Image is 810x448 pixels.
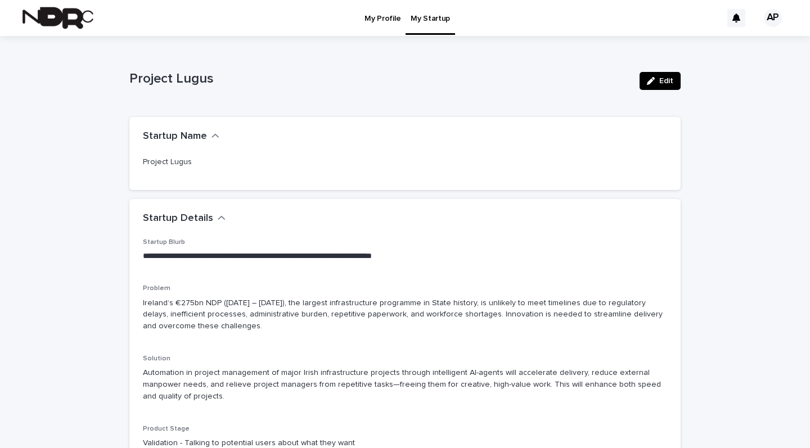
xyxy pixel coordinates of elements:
span: Startup Blurb [143,239,185,246]
button: Startup Details [143,212,226,225]
span: Solution [143,355,170,362]
span: Product Stage [143,426,190,432]
p: Ireland’s €275bn NDP ([DATE] – [DATE]), the largest infrastructure programme in State history, is... [143,297,667,332]
img: fPh53EbzTSOZ76wyQ5GQ [22,7,93,29]
p: Project Lugus [143,156,667,168]
span: Edit [659,77,673,85]
span: Problem [143,285,170,292]
p: Project Lugus [129,71,631,87]
button: Edit [640,72,681,90]
h2: Startup Name [143,130,207,143]
h2: Startup Details [143,212,213,225]
button: Startup Name [143,130,219,143]
div: AP [764,9,782,27]
p: Automation in project management of major Irish infrastructure projects through intelligent AI-ag... [143,367,667,402]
